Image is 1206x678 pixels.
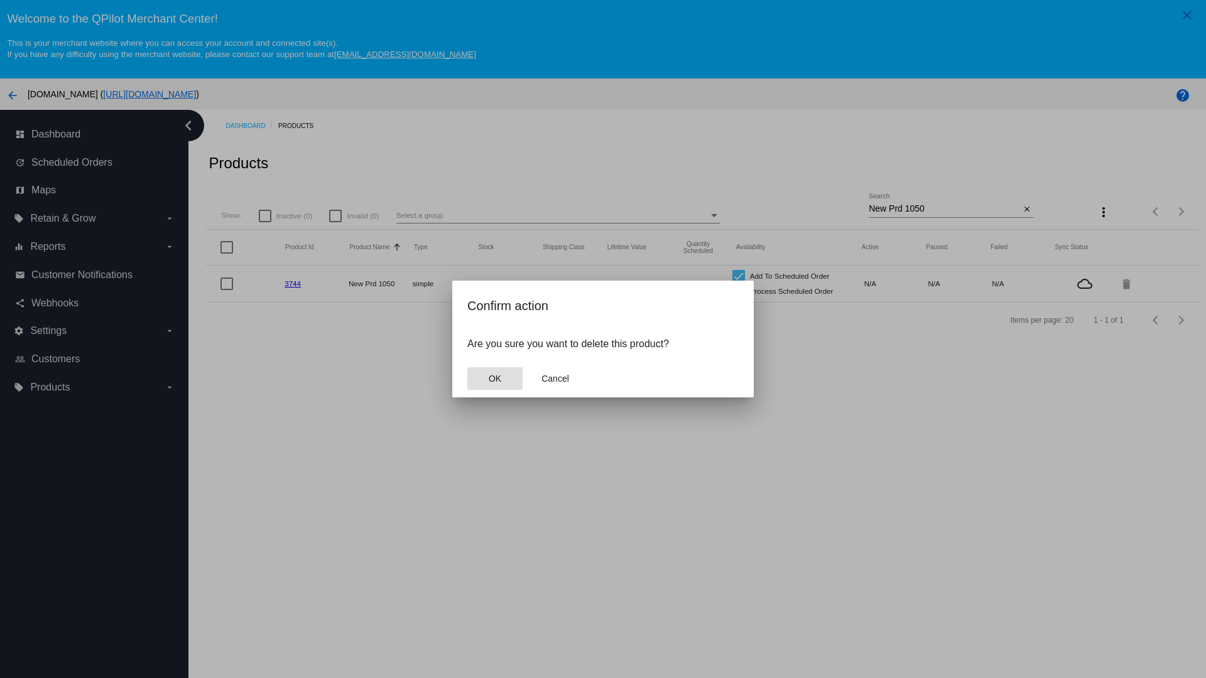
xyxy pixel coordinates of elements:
button: Close dialog [467,367,523,390]
h2: Confirm action [467,296,739,316]
span: Cancel [541,374,569,384]
button: Close dialog [528,367,583,390]
p: Are you sure you want to delete this product? [467,338,739,350]
span: OK [489,374,501,384]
